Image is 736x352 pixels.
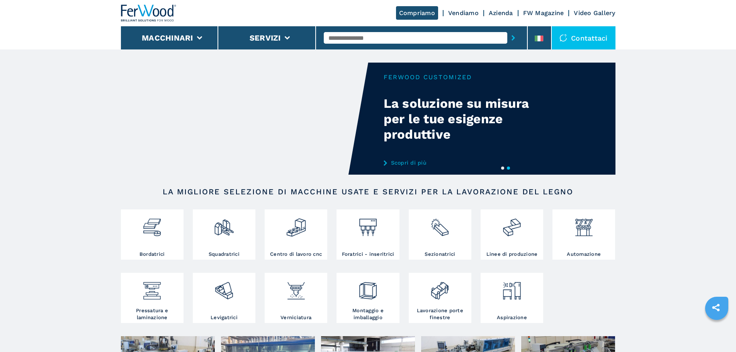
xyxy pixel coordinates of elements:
img: centro_di_lavoro_cnc_2.png [286,211,306,238]
button: submit-button [507,29,519,47]
a: Linee di produzione [481,209,543,260]
a: Scopri di più [384,160,535,166]
img: linee_di_produzione_2.png [501,211,522,238]
h3: Squadratrici [209,251,240,258]
a: Pressatura e laminazione [121,273,184,323]
img: foratrici_inseritrici_2.png [358,211,378,238]
h3: Levigatrici [211,314,238,321]
button: Servizi [250,33,281,43]
button: 2 [507,167,510,170]
button: Macchinari [142,33,193,43]
img: pressa-strettoia.png [142,275,162,301]
img: bordatrici_1.png [142,211,162,238]
a: Compriamo [396,6,438,20]
h3: Bordatrici [139,251,165,258]
img: squadratrici_2.png [214,211,234,238]
a: Squadratrici [193,209,255,260]
a: Verniciatura [265,273,327,323]
a: Lavorazione porte finestre [409,273,471,323]
h3: Montaggio e imballaggio [338,307,397,321]
img: montaggio_imballaggio_2.png [358,275,378,301]
h3: Automazione [567,251,601,258]
img: Ferwood [121,5,177,22]
h3: Sezionatrici [425,251,455,258]
a: Sezionatrici [409,209,471,260]
a: Centro di lavoro cnc [265,209,327,260]
a: FW Magazine [523,9,564,17]
h3: Aspirazione [497,314,527,321]
h3: Linee di produzione [486,251,538,258]
img: lavorazione_porte_finestre_2.png [430,275,450,301]
img: Contattaci [559,34,567,42]
img: sezionatrici_2.png [430,211,450,238]
iframe: Chat [703,317,730,346]
a: Bordatrici [121,209,184,260]
h3: Verniciatura [280,314,311,321]
img: levigatrici_2.png [214,275,234,301]
a: Foratrici - inseritrici [337,209,399,260]
h3: Pressatura e laminazione [123,307,182,321]
h2: LA MIGLIORE SELEZIONE DI MACCHINE USATE E SERVIZI PER LA LAVORAZIONE DEL LEGNO [146,187,591,196]
h3: Foratrici - inseritrici [342,251,394,258]
video: Your browser does not support the video tag. [121,63,368,175]
div: Contattaci [552,26,615,49]
img: verniciatura_1.png [286,275,306,301]
a: Levigatrici [193,273,255,323]
h3: Lavorazione porte finestre [411,307,469,321]
a: Video Gallery [574,9,615,17]
a: Aspirazione [481,273,543,323]
button: 1 [501,167,504,170]
a: Montaggio e imballaggio [337,273,399,323]
a: Azienda [489,9,513,17]
a: sharethis [706,298,726,317]
a: Vendiamo [448,9,479,17]
a: Automazione [552,209,615,260]
img: automazione.png [574,211,594,238]
img: aspirazione_1.png [501,275,522,301]
h3: Centro di lavoro cnc [270,251,322,258]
